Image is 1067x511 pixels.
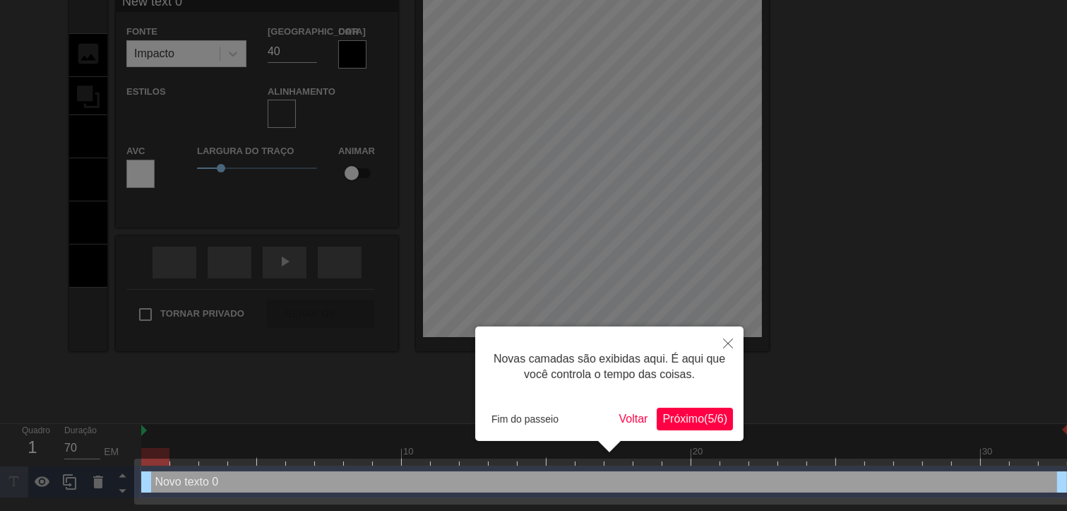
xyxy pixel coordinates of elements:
button: Fim do passeio [486,409,564,430]
font: Fim do passeio [491,413,559,425]
font: / [714,413,717,425]
font: Novas camadas são exibidas aqui. É aqui que você controla o tempo das coisas. [494,353,725,380]
font: Voltar [619,413,648,425]
button: Fechar [713,327,744,359]
font: ) [724,413,727,425]
font: 5 [708,413,714,425]
button: Próximo [657,408,733,430]
button: Voltar [613,408,653,430]
font: ( [704,413,708,425]
font: Próximo [662,413,704,425]
font: 6 [717,413,724,425]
